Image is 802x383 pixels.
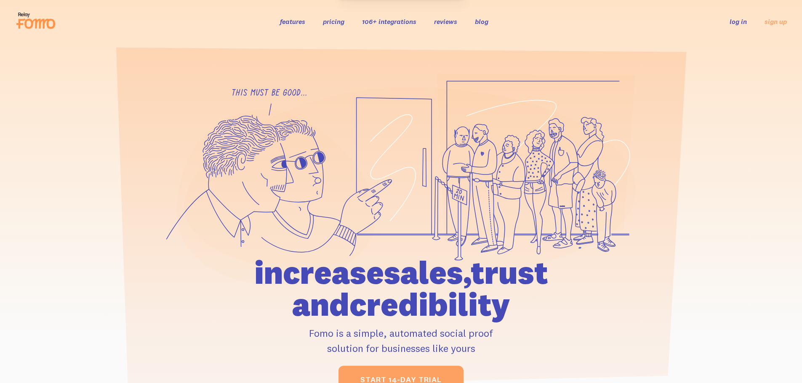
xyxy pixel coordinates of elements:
a: log in [730,17,747,26]
a: reviews [434,17,457,26]
a: sign up [765,17,787,26]
a: blog [475,17,488,26]
h1: increase sales, trust and credibility [206,256,596,320]
a: pricing [323,17,344,26]
a: 106+ integrations [362,17,416,26]
a: features [280,17,305,26]
p: Fomo is a simple, automated social proof solution for businesses like yours [206,325,596,356]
